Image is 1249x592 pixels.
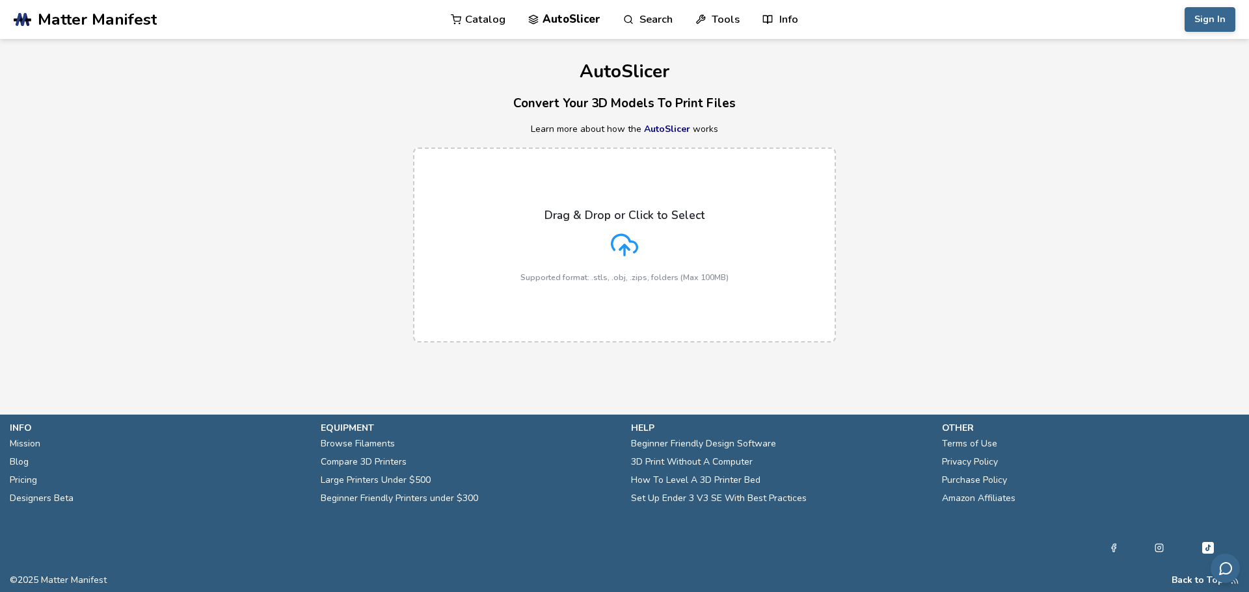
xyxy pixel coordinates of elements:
a: Mission [10,435,40,453]
p: Drag & Drop or Click to Select [544,209,705,222]
a: RSS Feed [1230,575,1239,586]
a: Privacy Policy [942,453,998,471]
a: Beginner Friendly Design Software [631,435,776,453]
button: Send feedback via email [1211,554,1240,583]
a: Tiktok [1200,540,1216,556]
a: Facebook [1109,540,1118,556]
a: Pricing [10,471,37,489]
button: Sign In [1185,7,1235,32]
a: Instagram [1155,540,1164,556]
p: Supported format: .stls, .obj, .zips, folders (Max 100MB) [520,273,729,282]
button: Back to Top [1172,575,1224,586]
p: equipment [321,421,619,435]
a: Beginner Friendly Printers under $300 [321,489,478,508]
p: other [942,421,1240,435]
span: Matter Manifest [38,10,157,29]
a: Purchase Policy [942,471,1007,489]
a: Designers Beta [10,489,74,508]
a: AutoSlicer [644,123,690,135]
a: Browse Filaments [321,435,395,453]
span: © 2025 Matter Manifest [10,575,107,586]
p: help [631,421,929,435]
p: info [10,421,308,435]
a: Blog [10,453,29,471]
a: 3D Print Without A Computer [631,453,753,471]
a: Terms of Use [942,435,997,453]
a: How To Level A 3D Printer Bed [631,471,760,489]
a: Set Up Ender 3 V3 SE With Best Practices [631,489,807,508]
a: Amazon Affiliates [942,489,1015,508]
a: Compare 3D Printers [321,453,407,471]
a: Large Printers Under $500 [321,471,431,489]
